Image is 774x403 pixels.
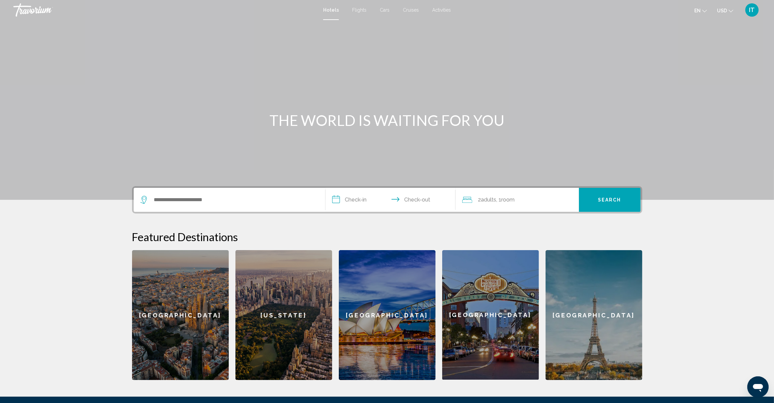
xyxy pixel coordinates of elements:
[546,250,642,380] a: [GEOGRAPHIC_DATA]
[235,250,332,380] a: [US_STATE]
[13,3,316,17] a: Travorium
[134,188,641,212] div: Search widget
[262,112,512,129] h1: THE WORLD IS WAITING FOR YOU
[579,188,641,212] button: Search
[747,376,769,398] iframe: Button to launch messaging window
[352,7,366,13] a: Flights
[132,250,229,380] a: [GEOGRAPHIC_DATA]
[325,188,456,212] button: Check in and out dates
[456,188,579,212] button: Travelers: 2 adults, 0 children
[380,7,390,13] a: Cars
[497,195,515,204] span: , 1
[694,8,701,13] span: en
[323,7,339,13] a: Hotels
[478,195,497,204] span: 2
[749,7,755,13] span: IT
[717,8,727,13] span: USD
[442,250,539,380] a: [GEOGRAPHIC_DATA]
[694,6,707,15] button: Change language
[598,198,621,203] span: Search
[717,6,733,15] button: Change currency
[743,3,761,17] button: User Menu
[481,197,497,203] span: Adults
[432,7,451,13] a: Activities
[339,250,436,380] a: [GEOGRAPHIC_DATA]
[132,230,642,243] h2: Featured Destinations
[403,7,419,13] a: Cruises
[502,197,515,203] span: Room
